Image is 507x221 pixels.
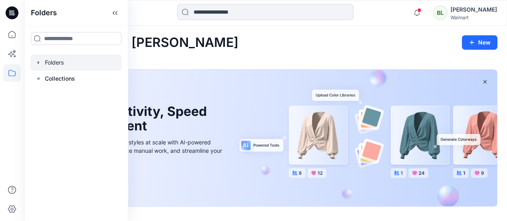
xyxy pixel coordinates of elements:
div: BL [433,6,447,20]
h2: Welcome back, [PERSON_NAME] [34,35,238,50]
p: Collections [45,74,75,83]
div: Walmart [450,14,497,20]
a: Discover more [44,173,224,189]
div: Explore ideas faster and recolor styles at scale with AI-powered tools that boost creativity, red... [44,138,224,163]
button: New [462,35,497,50]
div: [PERSON_NAME] [450,5,497,14]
